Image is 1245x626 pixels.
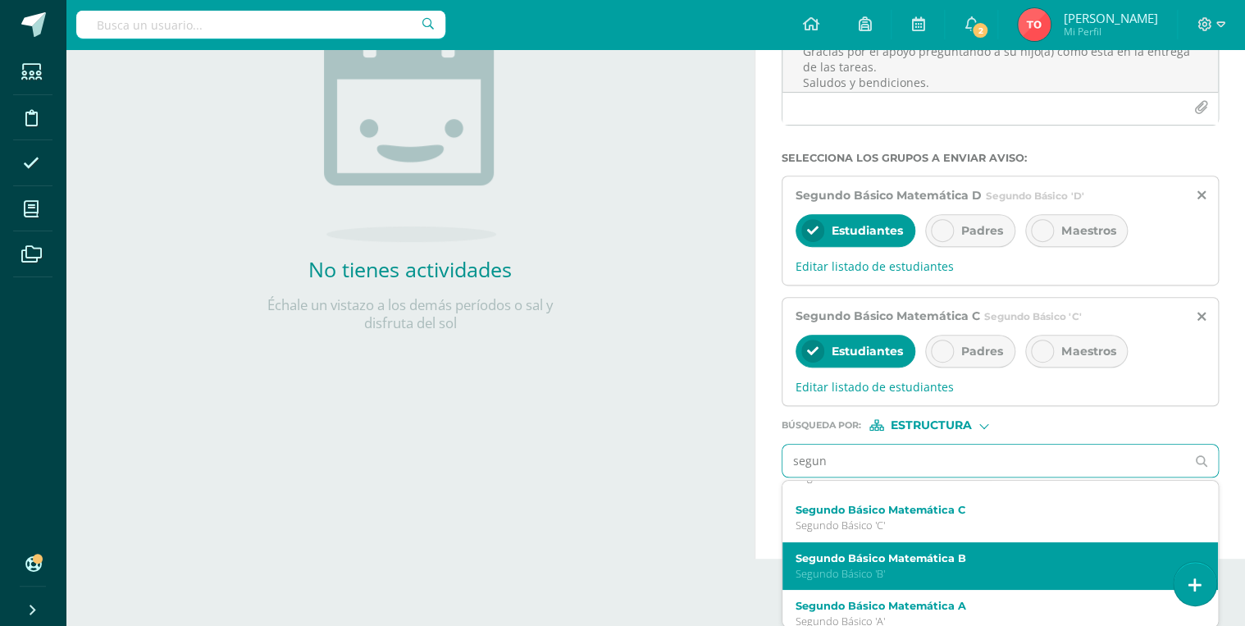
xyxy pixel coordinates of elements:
textarea: Buenos días padres de familia de segundo básico. [DATE] se está asignando la última tarea que se ... [782,10,1218,92]
p: Échale un vistazo a los demás períodos o sal y disfruta del sol [246,296,574,332]
p: Segundo Básico 'B' [796,567,1188,581]
div: [object Object] [869,419,992,431]
span: Maestros [1061,223,1115,238]
input: Busca un usuario... [76,11,445,39]
label: Selecciona los grupos a enviar aviso : [782,152,1219,164]
span: Segundo Básico Matemática C [796,308,980,323]
span: Estudiantes [832,344,903,359]
label: Segundo Básico Matemática B [796,552,1188,564]
span: Editar listado de estudiantes [796,258,1205,274]
img: no_activities.png [324,11,496,242]
span: Estructura [891,421,972,430]
span: Maestros [1061,344,1115,359]
span: [PERSON_NAME] [1063,10,1157,26]
span: 2 [971,21,989,39]
span: Editar listado de estudiantes [796,379,1205,395]
p: Segundo Básico 'C' [796,519,1188,532]
h2: No tienes actividades [246,255,574,283]
span: Padres [961,223,1003,238]
span: Segundo Básico 'D' [986,190,1083,202]
span: Segundo Básico 'C' [984,310,1081,322]
span: Padres [961,344,1003,359]
span: Estudiantes [832,223,903,238]
label: Segundo Básico Matemática C [796,504,1188,516]
span: Búsqueda por : [782,421,861,430]
label: Segundo Básico Matemática A [796,600,1188,612]
img: ee555c8c968eea5bde0abcdfcbd02b94.png [1018,8,1051,41]
input: Ej. Primero primaria [782,445,1185,477]
span: Mi Perfil [1063,25,1157,39]
span: Segundo Básico Matemática D [796,188,982,203]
